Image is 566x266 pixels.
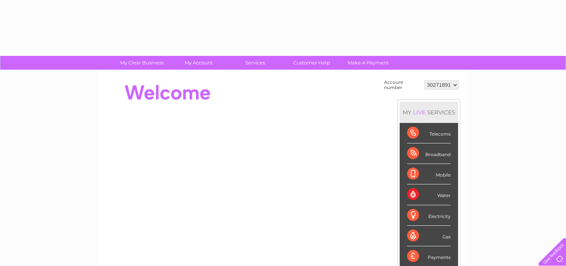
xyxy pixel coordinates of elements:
div: Gas [407,226,451,246]
div: Water [407,184,451,205]
a: My Clear Business [111,56,173,70]
td: Account number [382,78,423,92]
div: Telecoms [407,123,451,143]
div: MY SERVICES [400,102,458,123]
div: LIVE [412,109,427,116]
div: Broadband [407,143,451,164]
a: Make A Payment [338,56,399,70]
div: Electricity [407,205,451,226]
a: My Account [168,56,229,70]
a: Customer Help [281,56,342,70]
a: Services [224,56,286,70]
div: Mobile [407,164,451,184]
